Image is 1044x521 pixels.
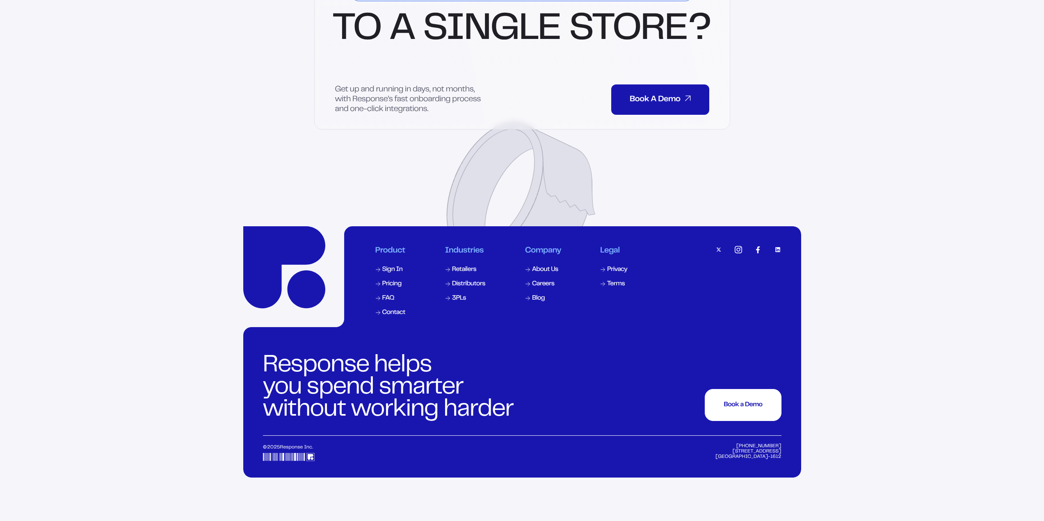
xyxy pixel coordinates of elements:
[375,293,407,303] a: FAQ
[375,279,407,289] a: Pricing
[532,266,558,273] div: About Us
[532,281,554,287] div: Careers
[607,281,625,287] div: Terms
[375,246,406,256] div: Product
[452,266,476,273] div: Retailers
[599,279,629,289] a: Terms
[754,246,762,253] img: facebook
[382,266,403,273] div: Sign In
[715,444,781,461] div: [PHONE_NUMBER] [STREET_ADDRESS] [GEOGRAPHIC_DATA]-1612
[524,265,562,275] a: About Us
[532,295,545,302] div: Blog
[630,95,690,105] div: Book A Demo
[735,246,742,253] img: instagram
[611,84,709,115] button: Book A DemoBook A DemoBook A DemoBook A DemoBook A DemoBook A DemoBook A Demo
[724,402,762,408] div: Book a Demo
[452,281,485,287] div: Distributors
[382,309,405,316] div: Contact
[715,246,722,253] img: twitter
[382,281,402,287] div: Pricing
[444,279,487,289] a: Distributors
[705,389,781,421] button: Book a DemoBook a DemoBook a DemoBook a DemoBook a DemoBook a DemoBook a Demo
[263,444,375,461] div: © 2025 Response Inc.
[445,246,486,256] div: Industries
[375,265,407,275] a: Sign In
[382,295,394,302] div: FAQ
[263,355,518,421] div: Response helps you spend smarter without working harder
[375,308,407,318] a: Contact
[774,246,781,253] img: linkedin
[524,293,562,303] a: Blog
[243,226,325,308] a: Response Home
[444,265,487,275] a: Retailers
[599,265,629,275] a: Privacy
[607,266,627,273] div: Privacy
[452,295,466,302] div: 3PLs
[335,85,487,114] p: Get up and running in days, not months, with Response’s fast onboarding process and one-click int...
[600,246,628,256] div: Legal
[525,246,561,256] div: Company
[444,293,487,303] a: 3PLs
[524,279,562,289] a: Careers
